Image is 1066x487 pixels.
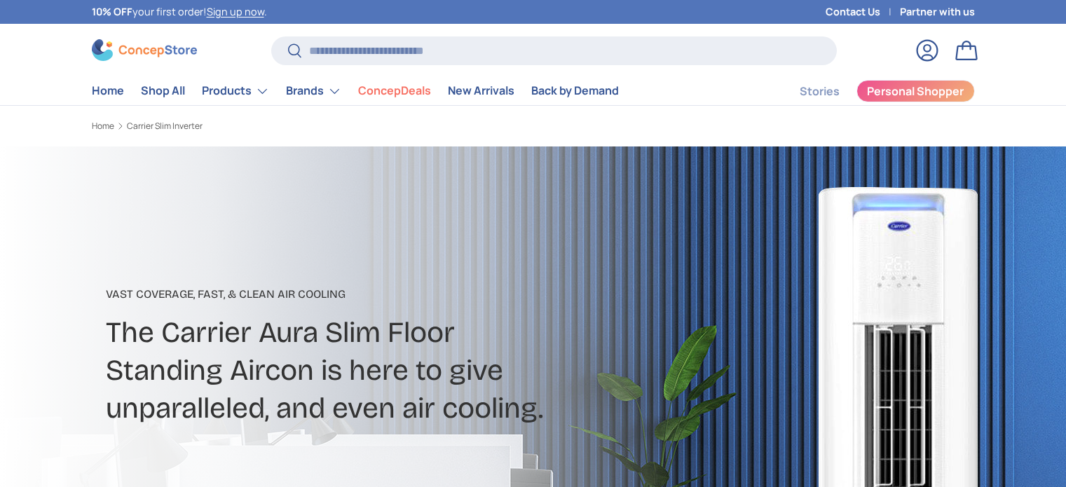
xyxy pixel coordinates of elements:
[92,120,560,132] nav: Breadcrumbs
[127,122,203,130] a: Carrier Slim Inverter
[766,77,975,105] nav: Secondary
[106,314,644,427] h2: The Carrier Aura Slim Floor Standing Aircon is here to give unparalleled, and even air cooling.
[92,5,132,18] strong: 10% OFF
[900,4,975,20] a: Partner with us
[800,78,840,105] a: Stories
[531,77,619,104] a: Back by Demand
[286,77,341,105] a: Brands
[92,122,114,130] a: Home
[92,4,267,20] p: your first order! .
[193,77,278,105] summary: Products
[207,5,264,18] a: Sign up now
[358,77,431,104] a: ConcepDeals
[92,77,619,105] nav: Primary
[448,77,514,104] a: New Arrivals
[92,39,197,61] img: ConcepStore
[202,77,269,105] a: Products
[278,77,350,105] summary: Brands
[826,4,900,20] a: Contact Us
[867,85,964,97] span: Personal Shopper
[856,80,975,102] a: Personal Shopper
[141,77,185,104] a: Shop All
[106,286,644,303] p: Vast Coverage, Fast, & Clean Air Cooling
[92,77,124,104] a: Home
